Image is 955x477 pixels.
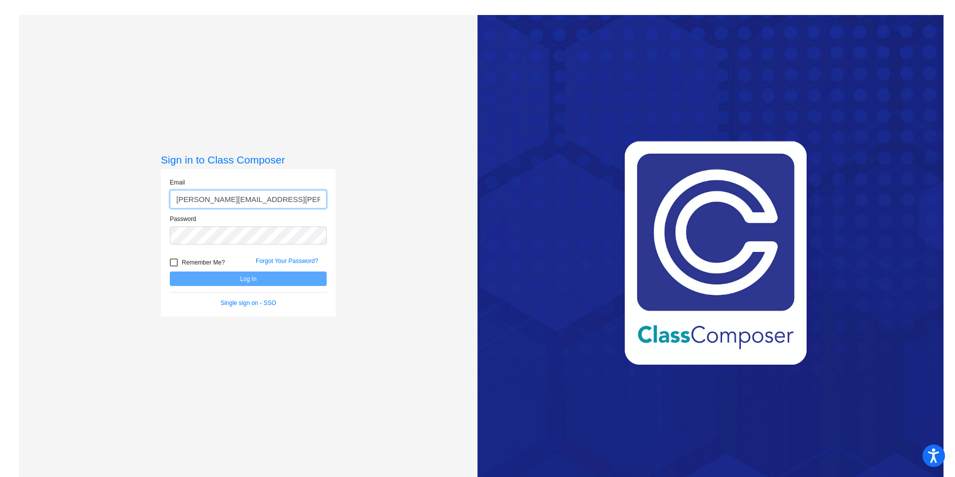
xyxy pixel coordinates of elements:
[256,257,318,264] a: Forgot Your Password?
[170,214,196,223] label: Password
[161,153,336,166] h3: Sign in to Class Composer
[182,256,225,268] span: Remember Me?
[170,178,185,187] label: Email
[220,299,276,306] a: Single sign on - SSO
[170,271,327,286] button: Log In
